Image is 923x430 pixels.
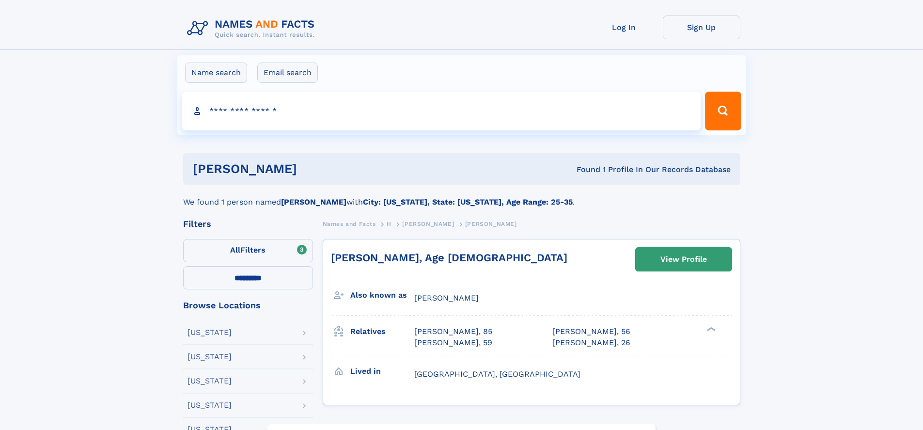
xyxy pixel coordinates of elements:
[183,301,313,310] div: Browse Locations
[183,185,740,208] div: We found 1 person named with .
[183,16,323,42] img: Logo Names and Facts
[585,16,663,39] a: Log In
[363,197,573,207] b: City: [US_STATE], State: [US_STATE], Age Range: 25-35
[660,248,707,271] div: View Profile
[350,363,414,380] h3: Lived in
[281,197,346,207] b: [PERSON_NAME]
[183,239,313,262] label: Filters
[437,164,731,175] div: Found 1 Profile In Our Records Database
[350,323,414,340] h3: Relatives
[387,218,391,230] a: H
[350,287,414,303] h3: Also known as
[402,221,454,227] span: [PERSON_NAME]
[323,218,376,230] a: Names and Facts
[230,245,240,255] span: All
[414,337,492,348] a: [PERSON_NAME], 59
[705,92,741,130] button: Search Button
[182,92,701,130] input: search input
[414,293,479,303] span: [PERSON_NAME]
[188,377,232,385] div: [US_STATE]
[183,220,313,228] div: Filters
[387,221,391,227] span: H
[185,63,247,83] label: Name search
[636,248,732,271] a: View Profile
[552,326,630,337] a: [PERSON_NAME], 56
[188,329,232,336] div: [US_STATE]
[331,252,567,264] a: [PERSON_NAME], Age [DEMOGRAPHIC_DATA]
[414,369,580,379] span: [GEOGRAPHIC_DATA], [GEOGRAPHIC_DATA]
[257,63,318,83] label: Email search
[188,401,232,409] div: [US_STATE]
[188,353,232,361] div: [US_STATE]
[552,337,630,348] a: [PERSON_NAME], 26
[414,326,492,337] a: [PERSON_NAME], 85
[663,16,740,39] a: Sign Up
[465,221,517,227] span: [PERSON_NAME]
[402,218,454,230] a: [PERSON_NAME]
[193,163,437,175] h1: [PERSON_NAME]
[704,326,716,333] div: ❯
